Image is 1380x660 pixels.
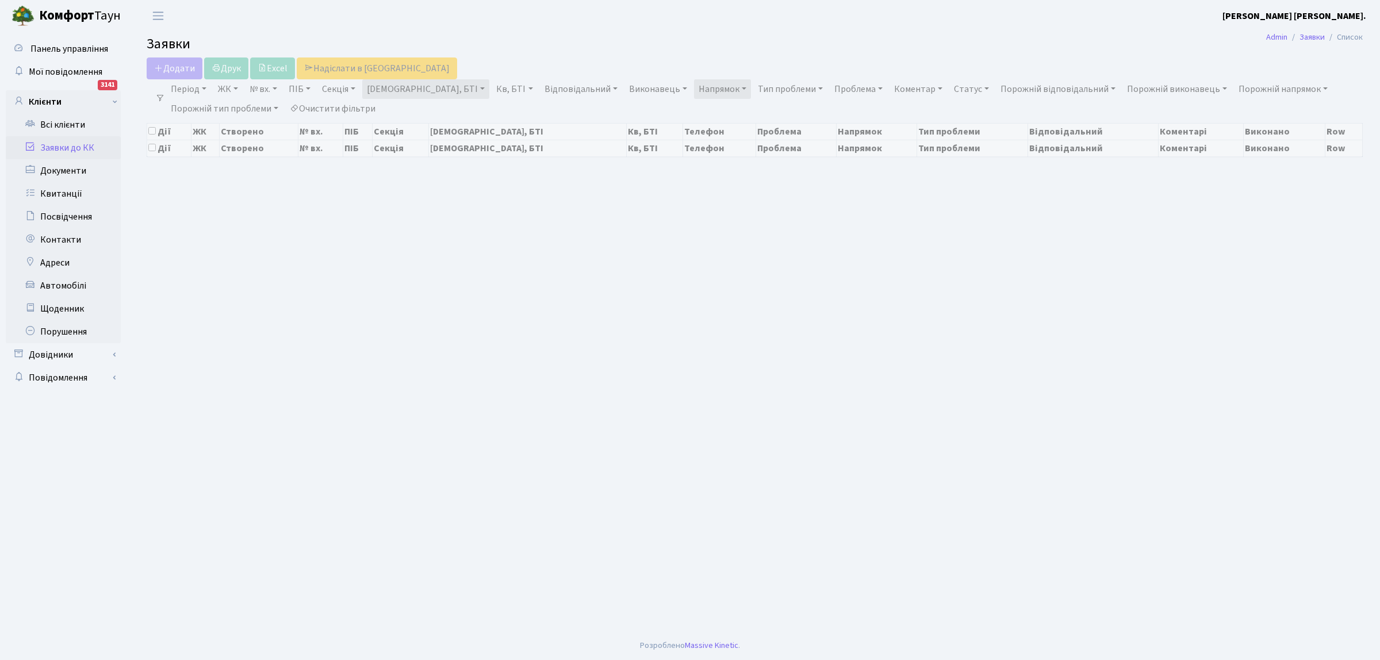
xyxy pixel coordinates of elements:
[1028,123,1159,140] th: Відповідальний
[29,66,102,78] span: Мої повідомлення
[166,99,283,118] a: Порожній тип проблеми
[250,57,295,79] a: Excel
[147,140,191,156] th: Дії
[6,136,121,159] a: Заявки до КК
[890,79,947,99] a: Коментар
[1028,140,1159,156] th: Відповідальний
[753,79,827,99] a: Тип проблеми
[1159,140,1244,156] th: Коментарі
[1325,123,1363,140] th: Row
[1299,31,1325,43] a: Заявки
[6,90,121,113] a: Клієнти
[11,5,34,28] img: logo.png
[1325,140,1363,156] th: Row
[1122,79,1232,99] a: Порожній виконавець
[6,343,121,366] a: Довідники
[830,79,887,99] a: Проблема
[6,297,121,320] a: Щоденник
[220,123,298,140] th: Створено
[98,80,117,90] div: 3141
[6,182,121,205] a: Квитанції
[317,79,360,99] a: Секція
[837,140,917,156] th: Напрямок
[6,113,121,136] a: Всі клієнти
[1244,123,1325,140] th: Виконано
[756,140,837,156] th: Проблема
[917,123,1028,140] th: Тип проблеми
[624,79,692,99] a: Виконавець
[428,140,627,156] th: [DEMOGRAPHIC_DATA], БТІ
[220,140,298,156] th: Створено
[147,34,190,54] span: Заявки
[6,251,121,274] a: Адреси
[627,123,683,140] th: Кв, БТІ
[30,43,108,55] span: Панель управління
[343,123,373,140] th: ПІБ
[373,123,428,140] th: Секція
[6,205,121,228] a: Посвідчення
[1159,123,1244,140] th: Коментарі
[284,79,315,99] a: ПІБ
[917,140,1028,156] th: Тип проблеми
[6,60,121,83] a: Мої повідомлення3141
[39,6,94,25] b: Комфорт
[837,123,917,140] th: Напрямок
[949,79,994,99] a: Статус
[1266,31,1287,43] a: Admin
[204,57,248,79] a: Друк
[373,140,428,156] th: Секція
[147,123,191,140] th: Дії
[683,123,756,140] th: Телефон
[6,37,121,60] a: Панель управління
[147,57,202,79] a: Додати
[428,123,627,140] th: [DEMOGRAPHIC_DATA], БТІ
[362,79,489,99] a: [DEMOGRAPHIC_DATA], БТІ
[683,140,756,156] th: Телефон
[1244,140,1325,156] th: Виконано
[756,123,837,140] th: Проблема
[6,320,121,343] a: Порушення
[6,228,121,251] a: Контакти
[1222,10,1366,22] b: [PERSON_NAME] [PERSON_NAME].
[685,639,738,651] a: Massive Kinetic
[285,99,380,118] a: Очистити фільтри
[1234,79,1332,99] a: Порожній напрямок
[627,140,683,156] th: Кв, БТІ
[694,79,751,99] a: Напрямок
[1325,31,1363,44] li: Список
[39,6,121,26] span: Таун
[191,140,219,156] th: ЖК
[245,79,282,99] a: № вх.
[213,79,243,99] a: ЖК
[343,140,373,156] th: ПІБ
[297,57,457,79] a: Надіслати в [GEOGRAPHIC_DATA]
[6,366,121,389] a: Повідомлення
[166,79,211,99] a: Період
[640,639,740,652] div: Розроблено .
[154,62,195,75] span: Додати
[540,79,622,99] a: Відповідальний
[492,79,537,99] a: Кв, БТІ
[996,79,1120,99] a: Порожній відповідальний
[6,274,121,297] a: Автомобілі
[298,140,343,156] th: № вх.
[1249,25,1380,49] nav: breadcrumb
[191,123,219,140] th: ЖК
[1222,9,1366,23] a: [PERSON_NAME] [PERSON_NAME].
[298,123,343,140] th: № вх.
[144,6,172,25] button: Переключити навігацію
[6,159,121,182] a: Документи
